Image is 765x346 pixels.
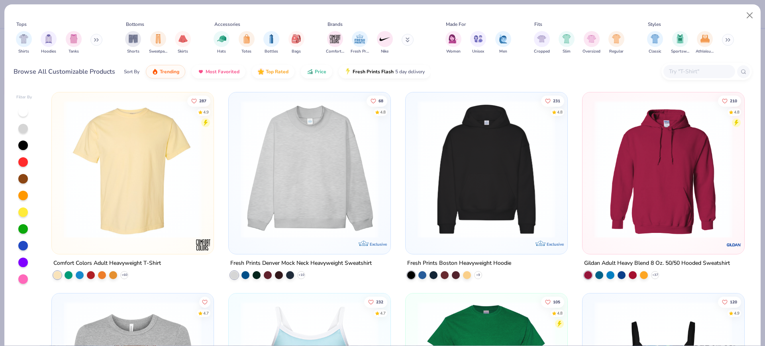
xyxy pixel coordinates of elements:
div: filter for Totes [239,31,255,55]
span: Totes [241,49,251,55]
span: + 9 [476,273,480,278]
img: 01756b78-01f6-4cc6-8d8a-3c30c1a0c8ac [590,100,736,238]
div: filter for Athleisure [696,31,714,55]
img: Comfort Colors logo [195,237,211,253]
div: filter for Nike [377,31,393,55]
button: filter button [647,31,663,55]
div: Filter By [16,94,32,100]
button: filter button [149,31,167,55]
button: Like [364,296,387,307]
img: Sportswear Image [676,34,685,43]
img: Shorts Image [129,34,138,43]
div: Sort By [124,68,139,75]
button: filter button [288,31,304,55]
div: filter for Hoodies [41,31,57,55]
span: 68 [379,99,383,103]
button: filter button [263,31,279,55]
button: filter button [377,31,393,55]
button: filter button [445,31,461,55]
div: filter for Sweatpants [149,31,167,55]
span: Shirts [18,49,29,55]
img: 91acfc32-fd48-4d6b-bdad-a4c1a30ac3fc [414,100,559,238]
button: filter button [671,31,689,55]
div: filter for Oversized [583,31,600,55]
img: Shirts Image [19,34,28,43]
img: TopRated.gif [258,68,264,75]
div: Gildan Adult Heavy Blend 8 Oz. 50/50 Hooded Sweatshirt [584,258,730,268]
button: filter button [175,31,191,55]
span: + 37 [652,273,658,278]
input: Try "T-Shirt" [668,67,730,76]
button: Price [301,65,332,78]
span: Skirts [178,49,188,55]
img: Sweatpants Image [154,34,163,43]
div: filter for Unisex [470,31,486,55]
button: Like [541,95,564,106]
div: 4.8 [557,109,563,115]
button: filter button [41,31,57,55]
img: Women Image [449,34,458,43]
span: 287 [200,99,207,103]
span: Classic [649,49,661,55]
span: Slim [563,49,571,55]
img: most_fav.gif [198,68,204,75]
img: Bottles Image [267,34,276,43]
div: filter for Tanks [66,31,82,55]
button: filter button [239,31,255,55]
span: Unisex [472,49,484,55]
div: filter for Hats [214,31,229,55]
span: Exclusive [547,242,564,247]
button: filter button [214,31,229,55]
img: Skirts Image [178,34,188,43]
button: filter button [326,31,344,55]
span: Fresh Prints [351,49,369,55]
span: Fresh Prints Flash [353,68,394,75]
img: Hats Image [217,34,226,43]
img: a90f7c54-8796-4cb2-9d6e-4e9644cfe0fe [382,100,528,238]
div: 4.7 [204,310,209,316]
span: Price [315,68,326,75]
img: trending.gif [152,68,158,75]
div: 4.8 [380,109,386,115]
img: 029b8af0-80e6-406f-9fdc-fdf898547912 [60,100,206,238]
div: filter for Comfort Colors [326,31,344,55]
img: d4a37e75-5f2b-4aef-9a6e-23330c63bbc0 [559,100,705,238]
div: Brands [328,21,343,28]
button: filter button [66,31,82,55]
span: 232 [376,300,383,304]
button: Like [718,296,741,307]
button: filter button [559,31,575,55]
button: filter button [351,31,369,55]
div: Bottoms [126,21,144,28]
span: Men [499,49,507,55]
div: filter for Classic [647,31,663,55]
span: + 60 [122,273,127,278]
div: 4.8 [734,109,739,115]
div: filter for Shirts [16,31,32,55]
div: Made For [446,21,466,28]
span: Most Favorited [206,68,239,75]
div: Accessories [214,21,240,28]
img: Fresh Prints Image [354,33,366,45]
img: Comfort Colors Image [329,33,341,45]
button: filter button [495,31,511,55]
div: filter for Skirts [175,31,191,55]
span: Regular [609,49,624,55]
span: Cropped [534,49,550,55]
button: Like [541,296,564,307]
img: Gildan logo [726,237,741,253]
img: Nike Image [379,33,391,45]
span: Oversized [583,49,600,55]
div: 4.7 [380,310,386,316]
span: Nike [381,49,388,55]
span: 210 [730,99,737,103]
div: filter for Women [445,31,461,55]
div: 4.9 [734,310,739,316]
button: Most Favorited [192,65,245,78]
div: Comfort Colors Adult Heavyweight T-Shirt [53,258,161,268]
div: 4.9 [204,109,209,115]
span: Bags [292,49,301,55]
button: Trending [146,65,185,78]
div: filter for Shorts [125,31,141,55]
img: Slim Image [562,34,571,43]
